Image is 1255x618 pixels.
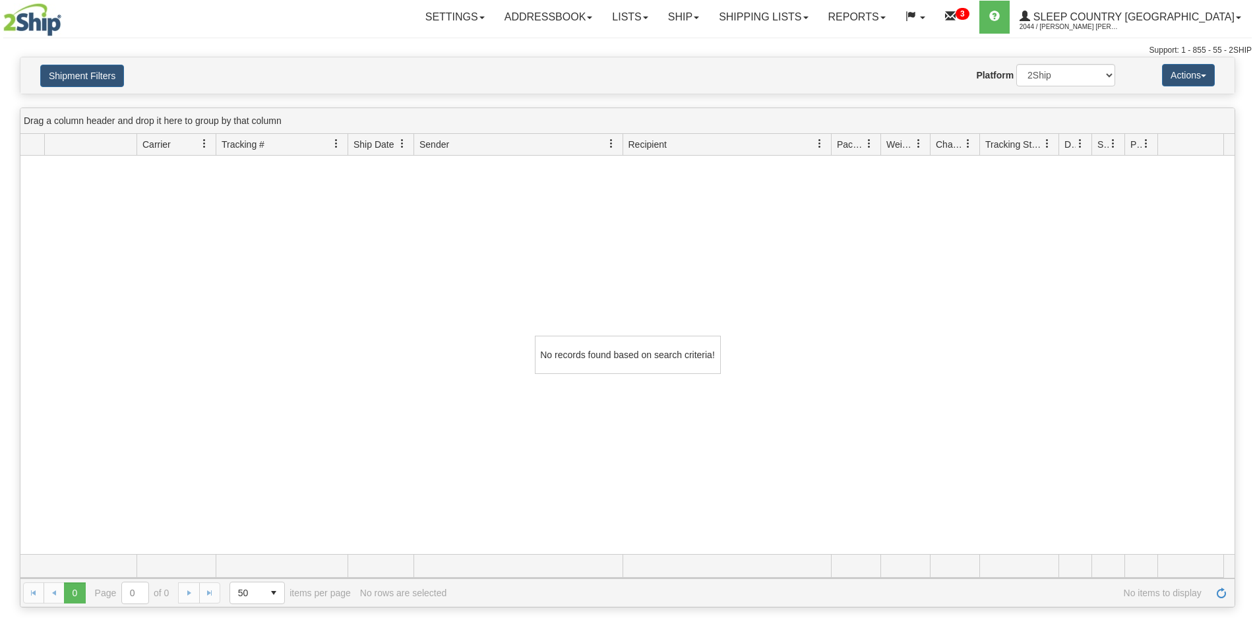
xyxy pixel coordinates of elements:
a: Sleep Country [GEOGRAPHIC_DATA] 2044 / [PERSON_NAME] [PERSON_NAME] [1010,1,1251,34]
span: Ship Date [353,138,394,151]
button: Shipment Filters [40,65,124,87]
a: Delivery Status filter column settings [1069,133,1091,155]
span: Page 0 [64,582,85,603]
span: Pickup Status [1130,138,1142,151]
span: Carrier [142,138,171,151]
label: Platform [976,69,1014,82]
span: Delivery Status [1064,138,1076,151]
span: Sleep Country [GEOGRAPHIC_DATA] [1030,11,1235,22]
iframe: chat widget [1225,241,1254,376]
span: Packages [837,138,865,151]
a: Packages filter column settings [858,133,880,155]
span: Charge [936,138,964,151]
a: Shipment Issues filter column settings [1102,133,1124,155]
a: Carrier filter column settings [193,133,216,155]
span: 2044 / [PERSON_NAME] [PERSON_NAME] [1020,20,1118,34]
span: Page sizes drop down [230,582,285,604]
span: Page of 0 [95,582,169,604]
img: logo2044.jpg [3,3,61,36]
a: Lists [602,1,658,34]
a: Reports [818,1,896,34]
a: Pickup Status filter column settings [1135,133,1157,155]
button: Actions [1162,64,1215,86]
sup: 3 [956,8,969,20]
a: Refresh [1211,582,1232,603]
span: Shipment Issues [1097,138,1109,151]
div: No rows are selected [360,588,447,598]
div: No records found based on search criteria! [535,336,721,374]
a: Shipping lists [709,1,818,34]
span: Sender [419,138,449,151]
a: Charge filter column settings [957,133,979,155]
span: items per page [230,582,351,604]
div: Support: 1 - 855 - 55 - 2SHIP [3,45,1252,56]
span: Recipient [628,138,667,151]
a: Ship [658,1,709,34]
a: Weight filter column settings [907,133,930,155]
div: grid grouping header [20,108,1235,134]
span: Tracking # [222,138,264,151]
span: Weight [886,138,914,151]
a: Tracking Status filter column settings [1036,133,1058,155]
span: Tracking Status [985,138,1043,151]
a: Settings [415,1,495,34]
a: 3 [935,1,979,34]
span: 50 [238,586,255,600]
a: Recipient filter column settings [809,133,831,155]
a: Addressbook [495,1,603,34]
a: Tracking # filter column settings [325,133,348,155]
a: Sender filter column settings [600,133,623,155]
a: Ship Date filter column settings [391,133,413,155]
span: select [263,582,284,603]
span: No items to display [456,588,1202,598]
